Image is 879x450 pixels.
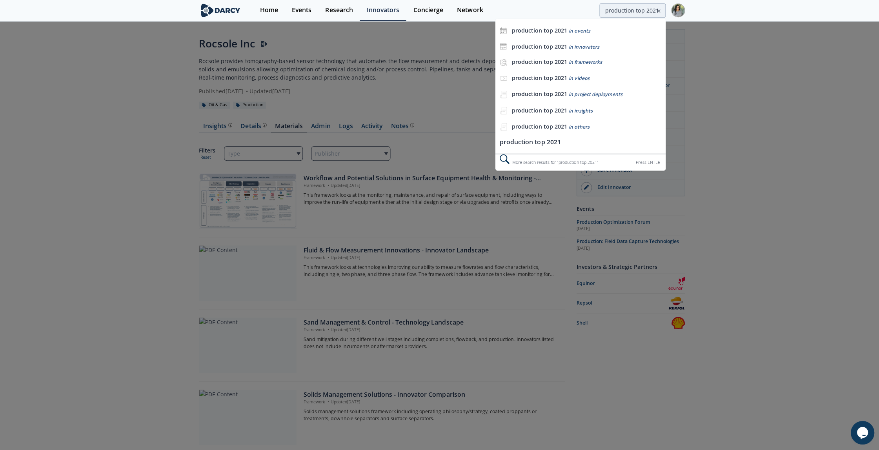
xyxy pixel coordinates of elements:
b: production top 2021 [509,27,564,34]
span: in others [566,123,586,129]
b: production top 2021 [509,58,564,65]
b: production top 2021 [509,90,564,97]
span: in project deployments [566,91,619,97]
b: production top 2021 [509,42,564,50]
iframe: chat widget [846,419,871,442]
div: Research [324,7,351,13]
input: Advanced Search [596,3,662,18]
div: Innovators [365,7,397,13]
span: in insights [566,107,589,113]
div: Events [290,7,310,13]
span: in frameworks [566,58,599,65]
div: Concierge [411,7,441,13]
div: Press ENTER [633,158,657,166]
li: production top 2021 [493,134,662,149]
img: Profile [668,4,681,17]
b: production top 2021 [509,122,564,129]
span: in videos [566,74,586,81]
b: production top 2021 [509,106,564,113]
div: Home [258,7,277,13]
b: production top 2021 [509,74,564,81]
span: in events [566,27,587,34]
img: icon [497,43,504,50]
span: in innovators [566,43,596,50]
div: More search results for " production top 2021 " [493,153,662,170]
div: Network [455,7,480,13]
img: logo-wide.svg [198,4,241,17]
img: icon [497,27,504,34]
